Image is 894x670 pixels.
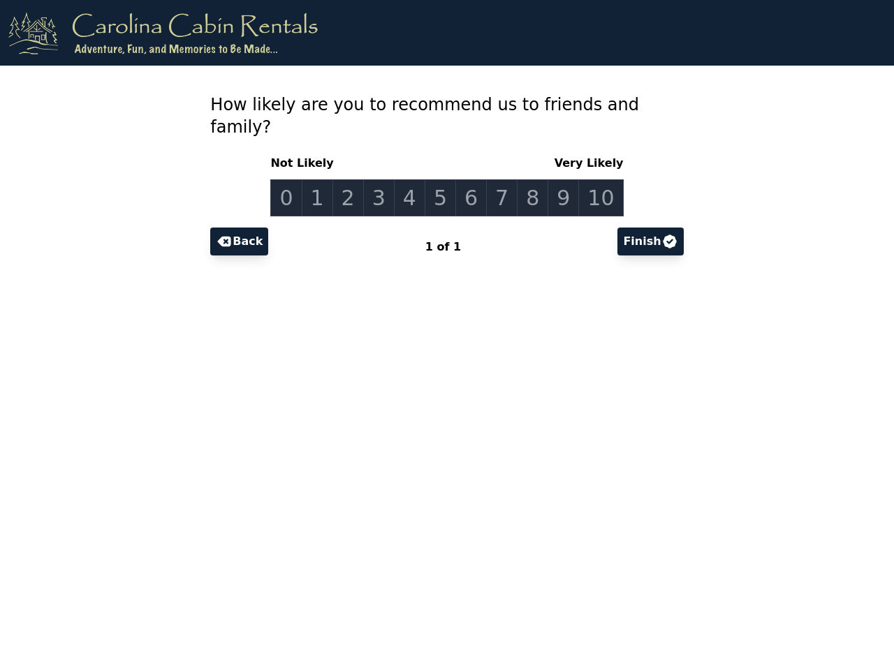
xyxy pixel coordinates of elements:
[210,228,268,255] button: Back
[578,179,623,216] a: 10
[617,228,683,255] button: Finish
[8,11,318,54] img: logo.png
[425,179,456,216] a: 5
[394,179,425,216] a: 4
[486,179,518,216] a: 7
[455,179,487,216] a: 6
[210,95,639,137] span: How likely are you to recommend us to friends and family?
[549,155,624,172] span: Very Likely
[425,240,461,253] span: 1 of 1
[270,179,302,216] a: 0
[363,179,395,216] a: 3
[270,155,339,172] span: Not Likely
[548,179,579,216] a: 9
[302,179,333,216] a: 1
[517,179,548,216] a: 8
[332,179,364,216] a: 2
